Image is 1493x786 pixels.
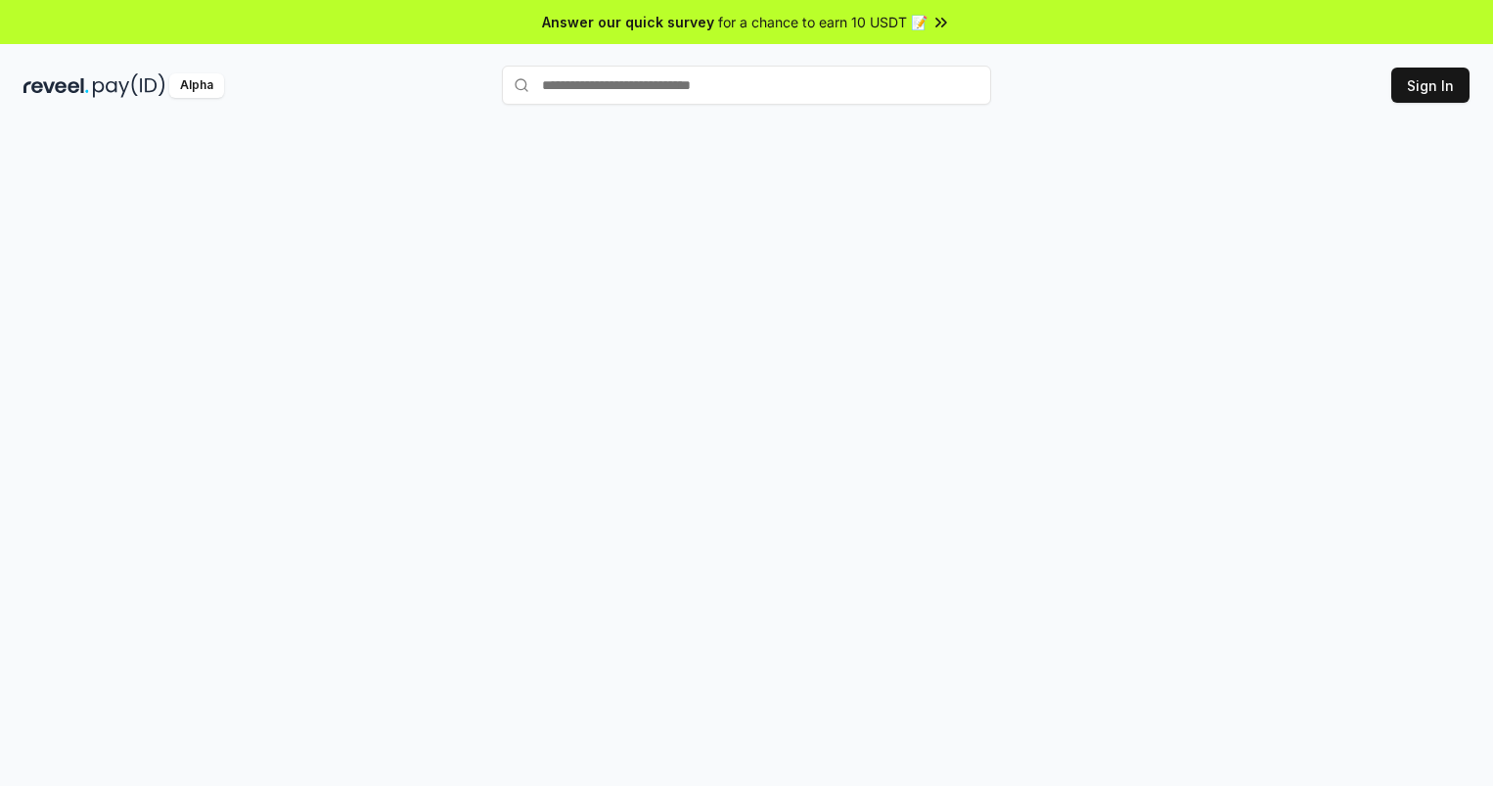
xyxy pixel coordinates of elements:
span: Answer our quick survey [542,12,714,32]
span: for a chance to earn 10 USDT 📝 [718,12,927,32]
button: Sign In [1391,68,1470,103]
img: pay_id [93,73,165,98]
img: reveel_dark [23,73,89,98]
div: Alpha [169,73,224,98]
